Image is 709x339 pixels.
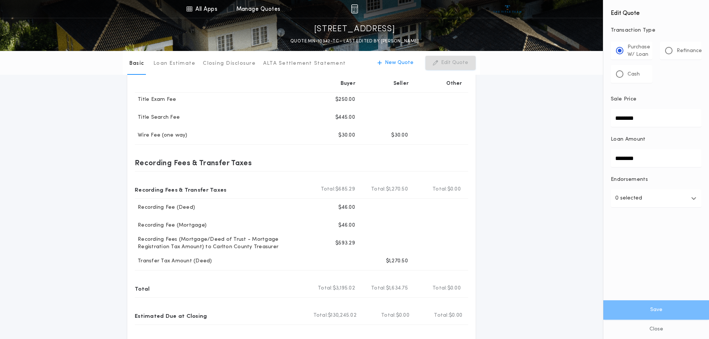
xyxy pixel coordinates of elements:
p: Loan Estimate [153,60,195,67]
p: Recording Fee (Mortgage) [135,222,207,229]
p: ALTA Settlement Statement [263,60,346,67]
img: vs-icon [494,5,521,13]
button: 0 selected [611,189,702,207]
p: $30.00 [391,132,408,139]
p: Transaction Type [611,27,702,34]
b: Total: [371,186,386,193]
span: $0.00 [396,312,409,319]
p: 0 selected [615,194,642,203]
b: Total: [313,312,328,319]
span: $1,634.75 [386,285,408,292]
span: $0.00 [447,186,461,193]
b: Total: [318,285,333,292]
p: $46.00 [338,204,355,211]
input: Sale Price [611,109,702,127]
p: Refinance [677,47,702,55]
span: $1,270.50 [386,186,408,193]
p: [STREET_ADDRESS] [314,23,395,35]
span: $685.29 [335,186,355,193]
p: Loan Amount [611,136,646,143]
img: img [351,4,358,13]
span: $3,195.02 [333,285,355,292]
p: Endorsements [611,176,702,183]
p: $445.00 [335,114,355,121]
p: QUOTE MN-10342-TC - LAST EDITED BY [PERSON_NAME] [290,38,419,45]
p: Closing Disclosure [203,60,256,67]
b: Total: [381,312,396,319]
input: Loan Amount [611,149,702,167]
p: Sale Price [611,96,636,103]
p: Total [135,282,150,294]
b: Total: [432,186,447,193]
p: Basic [129,60,144,67]
p: $46.00 [338,222,355,229]
button: Save [603,300,709,320]
p: Title Search Fee [135,114,180,121]
button: Close [603,320,709,339]
span: $0.00 [447,285,461,292]
p: Recording Fee (Deed) [135,204,195,211]
button: Edit Quote [425,56,476,70]
p: Recording Fees & Transfer Taxes [135,157,252,169]
p: $593.29 [335,240,355,247]
p: Seller [393,80,409,87]
p: $30.00 [338,132,355,139]
p: Recording Fees & Transfer Taxes [135,183,227,195]
b: Total: [434,312,449,319]
p: Transfer Tax Amount (Deed) [135,258,212,265]
h4: Edit Quote [611,4,702,18]
p: Other [447,80,462,87]
span: $130,245.02 [328,312,357,319]
b: Total: [321,186,336,193]
b: Total: [432,285,447,292]
p: Edit Quote [441,59,468,67]
p: $250.00 [335,96,355,103]
p: Wire Fee (one way) [135,132,188,139]
p: Purchase W/ Loan [627,44,650,58]
p: New Quote [385,59,413,67]
span: $0.00 [449,312,462,319]
p: Title Exam Fee [135,96,176,103]
b: Total: [371,285,386,292]
p: $1,270.50 [386,258,408,265]
button: New Quote [370,56,421,70]
p: Buyer [341,80,355,87]
p: Cash [627,71,640,78]
p: Estimated Due at Closing [135,310,207,322]
p: Recording Fees (Mortgage/Deed of Trust - Mortgage Registration Tax Amount) to Carlton County Trea... [135,236,308,251]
